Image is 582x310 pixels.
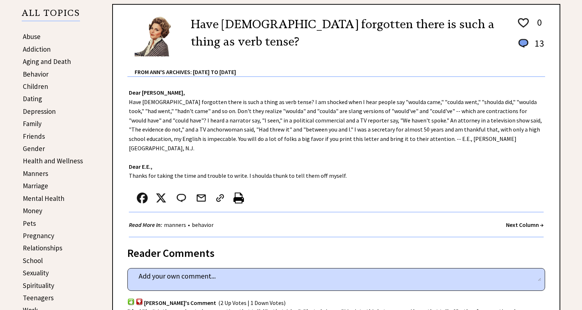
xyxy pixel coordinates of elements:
a: Behavior [23,70,48,78]
div: Reader Comments [127,245,545,257]
strong: Dear [PERSON_NAME], [129,89,185,96]
div: Have [DEMOGRAPHIC_DATA] forgotten there is such a thing as verb tense? I am shocked when I hear p... [113,77,560,237]
a: manners [162,221,188,228]
a: Next Column → [506,221,544,228]
div: • [129,220,215,229]
img: heart_outline%201.png [517,17,530,29]
span: [PERSON_NAME]'s Comment [144,300,216,307]
h2: Have [DEMOGRAPHIC_DATA] forgotten there is such a thing as verb tense? [191,16,511,50]
td: 0 [531,16,544,36]
a: Gender [23,144,45,153]
a: Relationships [23,244,62,252]
img: x_small.png [156,193,166,203]
a: Manners [23,169,48,178]
img: votup.png [127,298,135,305]
img: facebook.png [137,193,148,203]
a: Children [23,82,48,91]
span: (2 Up Votes | 1 Down Votes) [218,300,286,307]
img: mail.png [196,193,207,203]
strong: Dear E.E., [129,163,152,170]
a: Family [23,119,42,128]
a: Money [23,206,42,215]
a: Health and Wellness [23,156,83,165]
a: Marriage [23,181,48,190]
a: Teenagers [23,293,54,302]
img: message_round%201.png [517,38,530,49]
a: Depression [23,107,56,116]
img: message_round%202.png [175,193,187,203]
a: Dating [23,94,42,103]
a: Spirituality [23,281,54,290]
a: Sexuality [23,268,49,277]
strong: Read More In: [129,221,162,228]
a: Aging and Death [23,57,71,66]
img: votdown.png [136,298,143,305]
a: Friends [23,132,45,141]
img: Ann6%20v2%20small.png [135,16,180,56]
a: Pregnancy [23,231,54,240]
a: Mental Health [23,194,64,203]
a: Addiction [23,45,51,53]
img: link_02.png [215,193,225,203]
a: School [23,256,43,265]
a: behavior [190,221,215,228]
img: printer%20icon.png [233,193,244,203]
p: ALL TOPICS [22,9,80,21]
a: Pets [23,219,36,228]
td: 13 [531,37,544,56]
div: From Ann's Archives: [DATE] to [DATE] [135,57,545,76]
a: Abuse [23,32,41,41]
